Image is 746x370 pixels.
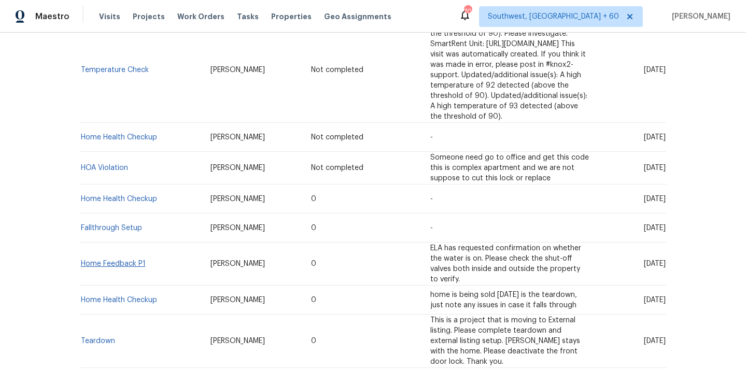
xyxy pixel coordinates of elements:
[311,134,363,141] span: Not completed
[311,66,363,74] span: Not completed
[311,164,363,172] span: Not completed
[210,195,265,203] span: [PERSON_NAME]
[644,164,666,172] span: [DATE]
[644,134,666,141] span: [DATE]
[644,260,666,267] span: [DATE]
[430,291,577,309] span: home is being sold [DATE] is the teardown, just note any issues in case it falls through
[81,224,142,232] a: Fallthrough Setup
[311,337,316,345] span: 0
[644,224,666,232] span: [DATE]
[311,224,316,232] span: 0
[177,11,224,22] span: Work Orders
[644,195,666,203] span: [DATE]
[81,134,157,141] a: Home Health Checkup
[311,260,316,267] span: 0
[488,11,619,22] span: Southwest, [GEOGRAPHIC_DATA] + 60
[210,296,265,304] span: [PERSON_NAME]
[210,66,265,74] span: [PERSON_NAME]
[81,164,128,172] a: HOA Violation
[35,11,69,22] span: Maestro
[430,195,433,203] span: -
[430,245,581,283] span: ELA has requested confirmation on whether the water is on. Please check the shut-off valves both ...
[311,296,316,304] span: 0
[133,11,165,22] span: Projects
[644,66,666,74] span: [DATE]
[430,317,580,365] span: This is a project that is moving to External listing. Please complete teardown and external listi...
[81,260,146,267] a: Home Feedback P1
[210,134,265,141] span: [PERSON_NAME]
[311,195,316,203] span: 0
[81,195,157,203] a: Home Health Checkup
[324,11,391,22] span: Geo Assignments
[271,11,312,22] span: Properties
[81,337,115,345] a: Teardown
[668,11,730,22] span: [PERSON_NAME]
[237,13,259,20] span: Tasks
[644,296,666,304] span: [DATE]
[99,11,120,22] span: Visits
[81,66,149,74] a: Temperature Check
[210,164,265,172] span: [PERSON_NAME]
[464,6,471,17] div: 707
[430,154,589,182] span: Someone need go to office and get this code this is complex apartment and we are not suppose to c...
[210,224,265,232] span: [PERSON_NAME]
[210,337,265,345] span: [PERSON_NAME]
[430,224,433,232] span: -
[430,134,433,141] span: -
[210,260,265,267] span: [PERSON_NAME]
[81,296,157,304] a: Home Health Checkup
[644,337,666,345] span: [DATE]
